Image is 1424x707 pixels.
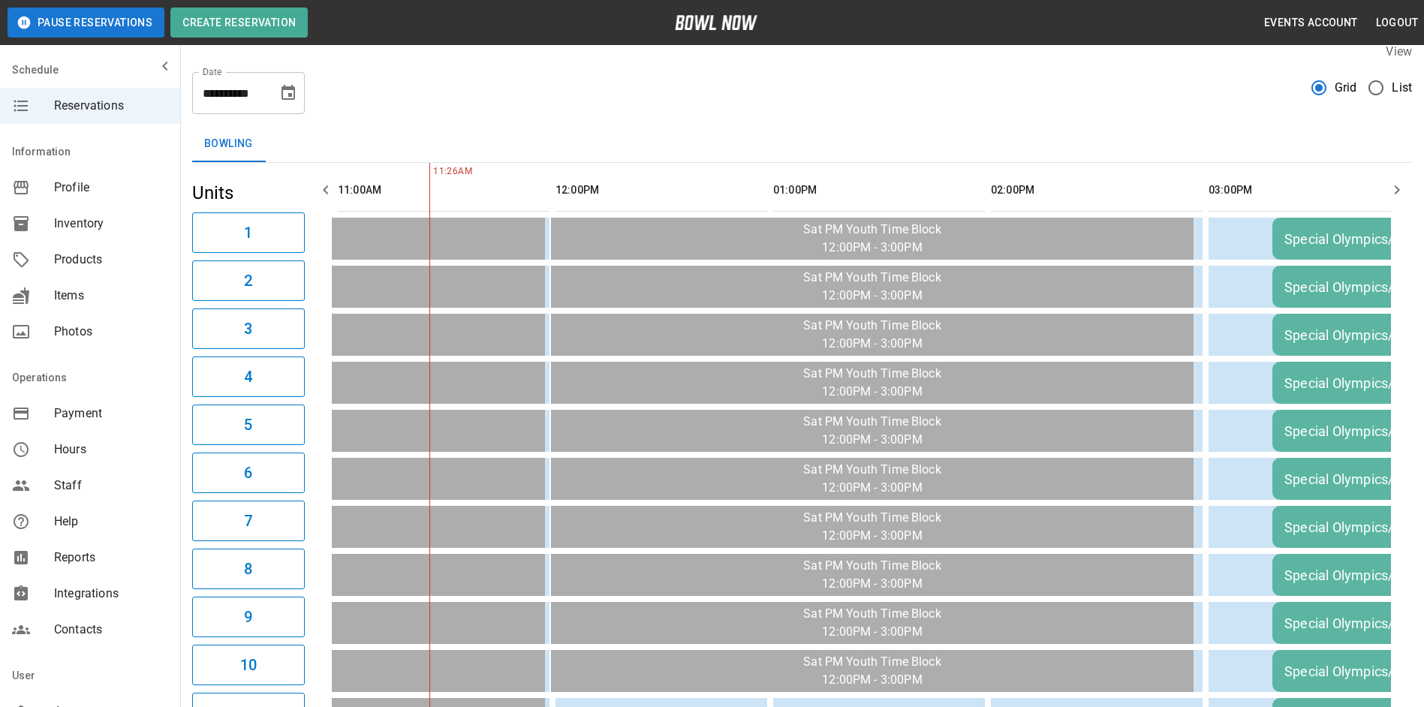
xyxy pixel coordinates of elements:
h6: 8 [244,557,252,581]
h6: 2 [244,269,252,293]
button: 9 [192,597,305,637]
button: 5 [192,405,305,445]
div: inventory tabs [192,126,1412,162]
th: 11:00AM [338,169,549,212]
button: Choose date, selected date is Oct 18, 2025 [273,78,303,108]
span: Products [54,251,168,269]
button: 1 [192,212,305,253]
span: Contacts [54,621,168,639]
h6: 1 [244,221,252,245]
span: List [1392,79,1412,97]
button: Pause Reservations [8,8,164,38]
span: Inventory [54,215,168,233]
button: 7 [192,501,305,541]
th: 12:00PM [555,169,767,212]
button: Bowling [192,126,265,162]
button: 2 [192,260,305,301]
span: Payment [54,405,168,423]
span: Profile [54,179,168,197]
span: Hours [54,441,168,459]
h6: 6 [244,461,252,485]
h5: Units [192,181,305,205]
button: 6 [192,453,305,493]
label: View [1386,44,1412,59]
span: Items [54,287,168,305]
span: Integrations [54,585,168,603]
span: Reports [54,549,168,567]
span: 11:26AM [429,164,433,179]
h6: 4 [244,365,252,389]
button: 4 [192,357,305,397]
span: Reservations [54,97,168,115]
button: 3 [192,308,305,349]
span: Photos [54,323,168,341]
span: Help [54,513,168,531]
h6: 5 [244,413,252,437]
h6: 7 [244,509,252,533]
button: Create Reservation [170,8,308,38]
span: Staff [54,477,168,495]
h6: 10 [240,653,257,677]
img: logo [675,15,757,30]
button: 10 [192,645,305,685]
h6: 9 [244,605,252,629]
h6: 3 [244,317,252,341]
button: 8 [192,549,305,589]
span: Grid [1335,79,1357,97]
button: Logout [1370,9,1424,37]
button: Events Account [1258,9,1364,37]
